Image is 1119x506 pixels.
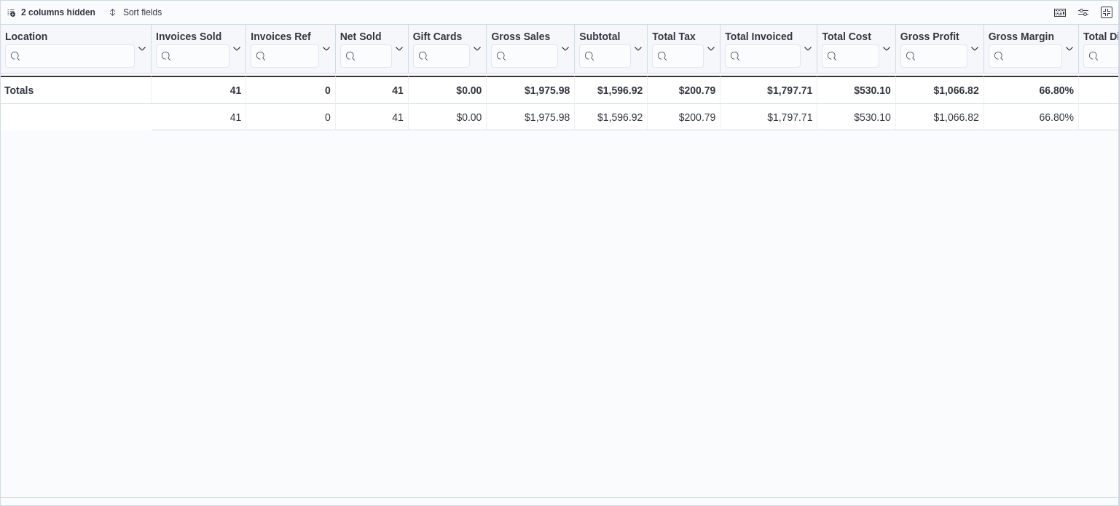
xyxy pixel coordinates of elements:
[989,82,1074,99] div: 66.80%
[123,7,162,18] span: Sort fields
[491,82,570,99] div: $1,975.98
[340,31,392,68] div: Net Sold
[1051,4,1069,21] button: Keyboard shortcuts
[725,31,801,44] div: Total Invoiced
[156,31,229,44] div: Invoices Sold
[156,31,241,68] button: Invoices Sold
[579,82,643,99] div: $1,596.92
[251,82,330,99] div: 0
[822,31,879,44] div: Total Cost
[340,31,392,44] div: Net Sold
[900,82,979,99] div: $1,066.82
[340,108,404,126] div: 41
[1,4,101,21] button: 2 columns hidden
[579,108,643,126] div: $1,596.92
[4,82,146,99] div: Totals
[725,31,801,68] div: Total Invoiced
[251,31,318,68] div: Invoices Ref
[989,31,1062,44] div: Gross Margin
[822,108,890,126] div: $530.10
[491,31,558,44] div: Gross Sales
[1098,4,1115,21] button: Exit fullscreen
[413,82,482,99] div: $0.00
[340,31,404,68] button: Net Sold
[822,31,890,68] button: Total Cost
[725,31,812,68] button: Total Invoiced
[103,4,168,21] button: Sort fields
[725,108,812,126] div: $1,797.71
[652,31,715,68] button: Total Tax
[156,82,241,99] div: 41
[491,108,570,126] div: $1,975.98
[413,31,482,68] button: Gift Cards
[989,31,1074,68] button: Gross Margin
[413,108,482,126] div: $0.00
[156,31,229,68] div: Invoices Sold
[579,31,631,44] div: Subtotal
[5,31,135,44] div: Location
[900,108,979,126] div: $1,066.82
[652,31,704,68] div: Total Tax
[5,31,135,68] div: Location
[900,31,967,44] div: Gross Profit
[491,31,570,68] button: Gross Sales
[156,108,241,126] div: 41
[251,31,330,68] button: Invoices Ref
[652,82,715,99] div: $200.79
[251,31,318,44] div: Invoices Ref
[822,82,890,99] div: $530.10
[5,31,146,68] button: Location
[989,31,1062,68] div: Gross Margin
[579,31,631,68] div: Subtotal
[579,31,643,68] button: Subtotal
[652,108,715,126] div: $200.79
[725,82,812,99] div: $1,797.71
[822,31,879,68] div: Total Cost
[413,31,471,44] div: Gift Cards
[340,82,404,99] div: 41
[1075,4,1092,21] button: Display options
[251,108,330,126] div: 0
[491,31,558,68] div: Gross Sales
[900,31,967,68] div: Gross Profit
[900,31,979,68] button: Gross Profit
[989,108,1074,126] div: 66.80%
[21,7,95,18] span: 2 columns hidden
[652,31,704,44] div: Total Tax
[413,31,471,68] div: Gift Card Sales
